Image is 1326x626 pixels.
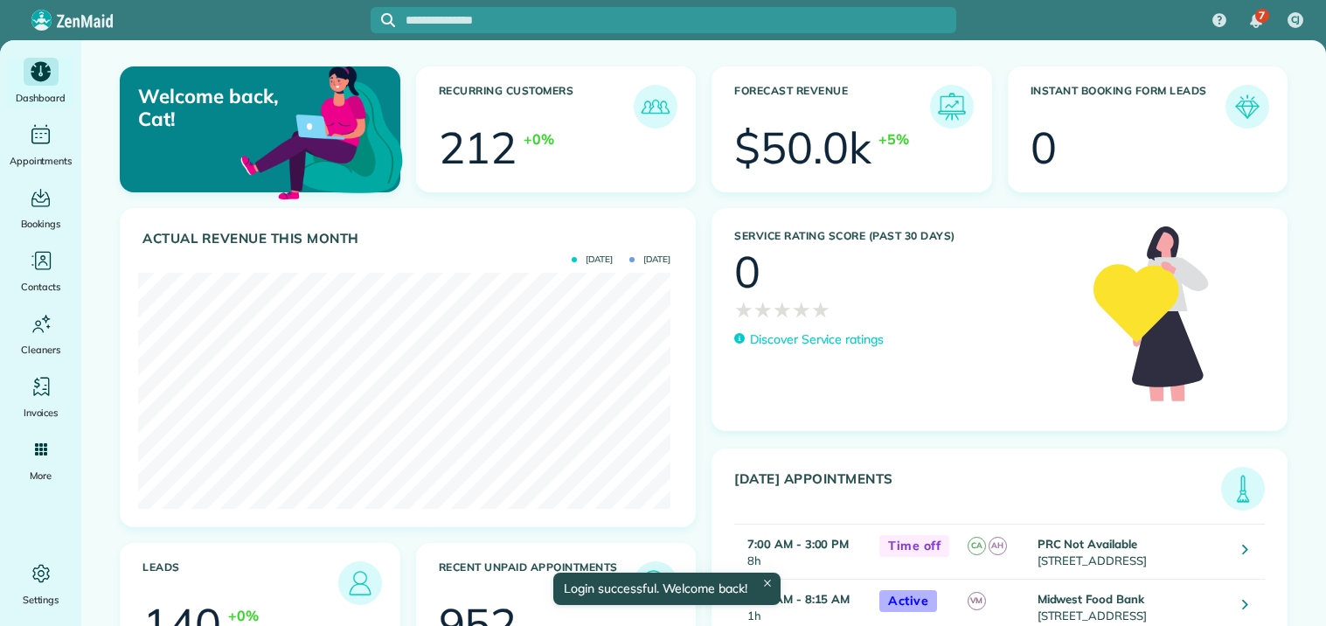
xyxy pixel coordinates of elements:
[934,89,969,124] img: icon_forecast_revenue-8c13a41c7ed35a8dcfafea3cbb826a0462acb37728057bba2d056411b612bbbe.png
[792,294,811,325] span: ★
[750,330,884,349] p: Discover Service ratings
[1031,85,1226,129] h3: Instant Booking Form Leads
[343,566,378,601] img: icon_leads-1bed01f49abd5b7fead27621c3d59655bb73ed531f8eeb49469d10e621d6b896.png
[7,58,74,107] a: Dashboard
[968,537,986,555] span: CA
[237,46,406,216] img: dashboard_welcome-42a62b7d889689a78055ac9021e634bf52bae3f8056760290aed330b23ab8690.png
[1259,9,1265,23] span: 7
[30,467,52,484] span: More
[879,535,949,557] span: Time off
[23,591,59,609] span: Settings
[734,126,871,170] div: $50.0k
[1033,524,1230,579] td: [STREET_ADDRESS]
[7,247,74,296] a: Contacts
[371,13,395,27] button: Focus search
[773,294,792,325] span: ★
[142,561,338,605] h3: Leads
[439,85,635,129] h3: Recurring Customers
[381,13,395,27] svg: Focus search
[228,605,259,626] div: +0%
[553,573,781,605] div: Login successful. Welcome back!
[747,537,849,551] strong: 7:00 AM - 3:00 PM
[524,129,554,150] div: +0%
[142,231,677,247] h3: Actual Revenue this month
[734,230,1076,242] h3: Service Rating score (past 30 days)
[1038,537,1137,551] strong: PRC Not Available
[879,590,937,612] span: Active
[753,294,773,325] span: ★
[734,524,871,579] td: 8h
[629,255,670,264] span: [DATE]
[734,250,760,294] div: 0
[968,592,986,610] span: VM
[10,152,73,170] span: Appointments
[138,85,309,131] p: Welcome back, Cat!
[7,372,74,421] a: Invoices
[989,537,1007,555] span: AH
[7,184,74,233] a: Bookings
[734,471,1221,511] h3: [DATE] Appointments
[638,89,673,124] img: icon_recurring_customers-cf858462ba22bcd05b5a5880d41d6543d210077de5bb9ebc9590e49fd87d84ed.png
[1238,2,1274,40] div: 7 unread notifications
[1031,126,1057,170] div: 0
[16,89,66,107] span: Dashboard
[21,341,60,358] span: Cleaners
[1291,13,1301,27] span: CJ
[1225,471,1260,506] img: icon_todays_appointments-901f7ab196bb0bea1936b74009e4eb5ffbc2d2711fa7634e0d609ed5ef32b18b.png
[1230,89,1265,124] img: icon_form_leads-04211a6a04a5b2264e4ee56bc0799ec3eb69b7e499cbb523a139df1d13a81ae0.png
[1038,592,1144,606] strong: Midwest Food Bank
[24,404,59,421] span: Invoices
[734,330,884,349] a: Discover Service ratings
[572,255,613,264] span: [DATE]
[439,561,635,605] h3: Recent unpaid appointments
[21,278,60,296] span: Contacts
[21,215,61,233] span: Bookings
[734,294,753,325] span: ★
[811,294,830,325] span: ★
[747,592,850,606] strong: 7:15 AM - 8:15 AM
[7,560,74,609] a: Settings
[439,126,517,170] div: 212
[878,129,909,150] div: +5%
[7,121,74,170] a: Appointments
[734,85,930,129] h3: Forecast Revenue
[7,310,74,358] a: Cleaners
[638,566,673,601] img: icon_unpaid_appointments-47b8ce3997adf2238b356f14209ab4cced10bd1f174958f3ca8f1d0dd7fffeee.png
